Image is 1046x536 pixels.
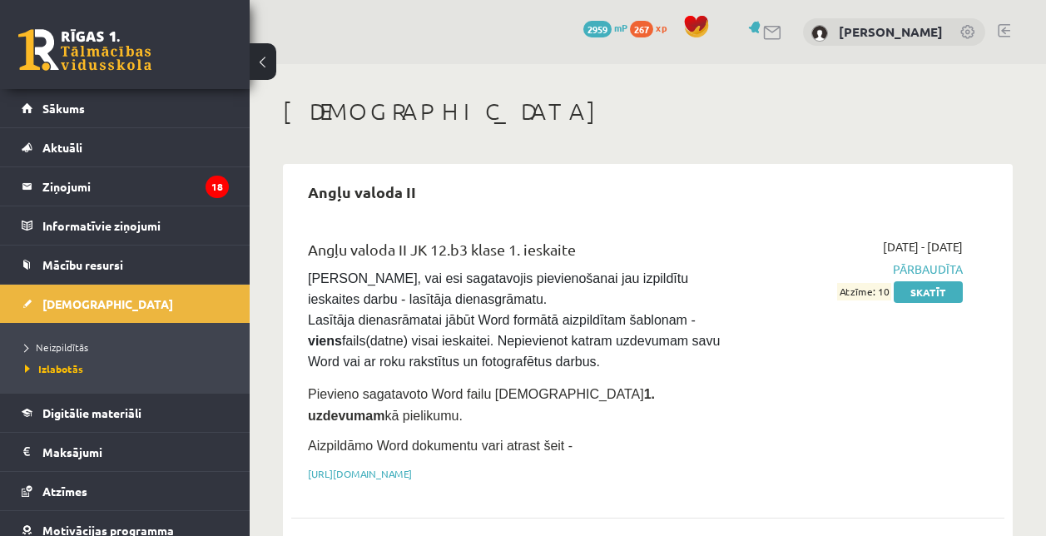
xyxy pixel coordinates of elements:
a: Izlabotās [25,361,233,376]
span: Neizpildītās [25,340,88,354]
legend: Informatīvie ziņojumi [42,206,229,245]
a: [URL][DOMAIN_NAME] [308,467,412,480]
img: Kristīne Santa Pētersone [811,25,828,42]
i: 18 [206,176,229,198]
a: Ziņojumi18 [22,167,229,206]
span: Aktuāli [42,140,82,155]
a: Informatīvie ziņojumi [22,206,229,245]
h1: [DEMOGRAPHIC_DATA] [283,97,1013,126]
span: Atzīme: 10 [837,283,891,300]
a: Rīgas 1. Tālmācības vidusskola [18,29,151,71]
span: [PERSON_NAME], vai esi sagatavojis pievienošanai jau izpildītu ieskaites darbu - lasītāja dienasg... [308,271,724,369]
a: [DEMOGRAPHIC_DATA] [22,285,229,323]
span: Aizpildāmo Word dokumentu vari atrast šeit - [308,439,573,453]
a: Skatīt [894,281,963,303]
div: Angļu valoda II JK 12.b3 klase 1. ieskaite [308,238,736,269]
span: Pievieno sagatavoto Word failu [DEMOGRAPHIC_DATA] kā pielikumu. [308,387,655,423]
h2: Angļu valoda II [291,172,433,211]
strong: 1. uzdevumam [308,387,655,423]
a: Mācību resursi [22,246,229,284]
a: Aktuāli [22,128,229,166]
a: 267 xp [630,21,675,34]
span: 2959 [583,21,612,37]
span: [DEMOGRAPHIC_DATA] [42,296,173,311]
span: Digitālie materiāli [42,405,141,420]
a: 2959 mP [583,21,627,34]
legend: Ziņojumi [42,167,229,206]
span: Izlabotās [25,362,83,375]
span: Sākums [42,101,85,116]
span: 267 [630,21,653,37]
a: Maksājumi [22,433,229,471]
a: Atzīmes [22,472,229,510]
span: [DATE] - [DATE] [883,238,963,256]
a: Neizpildītās [25,340,233,355]
a: Sākums [22,89,229,127]
span: Mācību resursi [42,257,123,272]
span: Atzīmes [42,484,87,499]
span: Pārbaudīta [761,261,963,278]
legend: Maksājumi [42,433,229,471]
strong: viens [308,334,342,348]
a: Digitālie materiāli [22,394,229,432]
a: [PERSON_NAME] [839,23,943,40]
span: mP [614,21,627,34]
span: xp [656,21,667,34]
